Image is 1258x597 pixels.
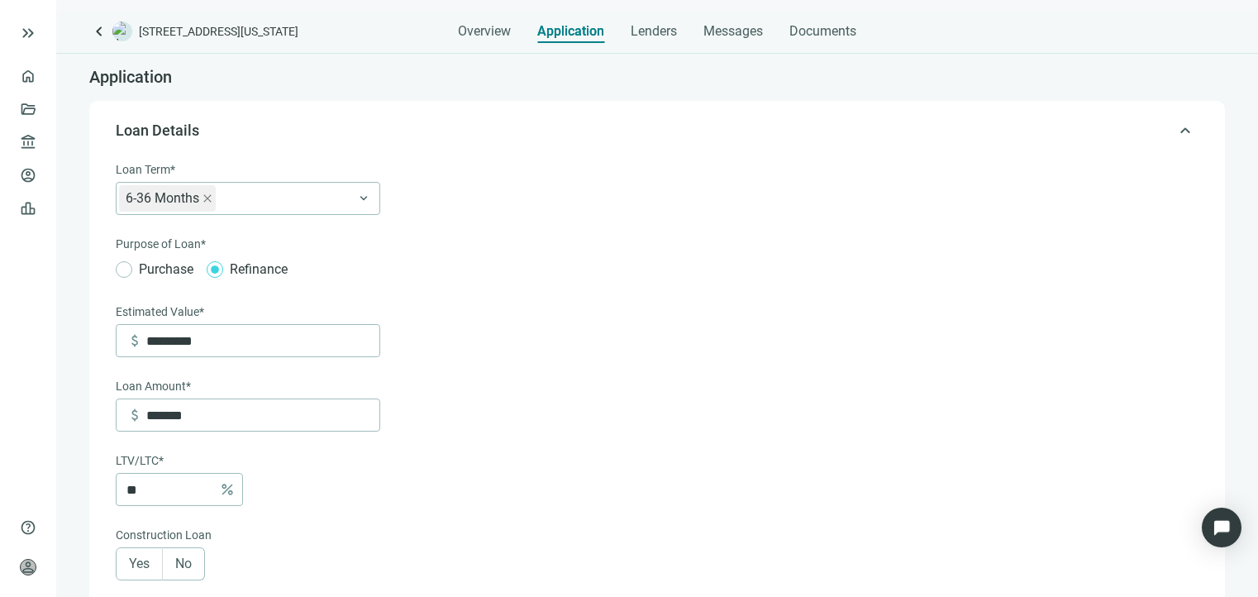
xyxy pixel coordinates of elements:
span: person [20,559,36,576]
span: Application [537,23,604,40]
span: Loan Amount* [116,377,191,395]
img: deal-logo [112,21,132,41]
span: percent [219,481,236,498]
span: Loan Details [116,122,199,139]
span: Yes [129,556,150,571]
span: Purchase [132,259,200,279]
div: Open Intercom Messenger [1202,508,1241,547]
span: attach_money [126,407,143,423]
span: Refinance [223,259,294,279]
span: Messages [703,23,763,39]
span: attach_money [126,332,143,349]
a: keyboard_arrow_left [89,21,109,41]
span: account_balance [20,134,31,150]
span: Construction Loan [116,526,212,544]
span: Estimated Value* [116,303,204,321]
span: LTV/LTC* [116,451,164,470]
span: 6-36 Months [119,185,216,212]
span: 6-36 Months [126,185,199,212]
span: help [20,519,36,536]
span: [STREET_ADDRESS][US_STATE] [139,23,298,40]
span: Purpose of Loan* [116,235,206,253]
span: Documents [789,23,856,40]
span: Overview [458,23,511,40]
span: Lenders [631,23,677,40]
span: close [203,193,212,203]
span: Loan Term* [116,160,175,179]
span: No [175,556,192,571]
button: keyboard_double_arrow_right [18,23,38,43]
span: Application [89,67,172,87]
